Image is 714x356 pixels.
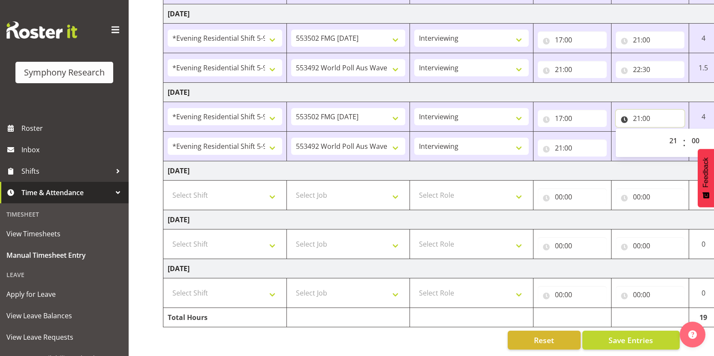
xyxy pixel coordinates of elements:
input: Click to select... [616,188,685,205]
span: Feedback [702,157,710,187]
input: Click to select... [538,110,607,127]
span: Time & Attendance [21,186,111,199]
div: Leave [2,266,127,284]
span: : [683,132,686,154]
a: View Leave Requests [2,326,127,348]
span: Save Entries [609,335,653,346]
input: Click to select... [538,188,607,205]
input: Click to select... [538,286,607,303]
input: Click to select... [616,110,685,127]
input: Click to select... [538,139,607,157]
span: View Leave Requests [6,331,122,344]
span: Shifts [21,165,111,178]
span: Reset [534,335,554,346]
a: View Timesheets [2,223,127,244]
input: Click to select... [616,31,685,48]
span: Apply for Leave [6,288,122,301]
a: Manual Timesheet Entry [2,244,127,266]
input: Click to select... [616,286,685,303]
input: Click to select... [616,237,685,254]
span: Roster [21,122,124,135]
td: Total Hours [163,308,287,327]
span: Inbox [21,143,124,156]
img: Rosterit website logo [6,21,77,39]
button: Reset [508,331,581,350]
div: Symphony Research [24,66,105,79]
input: Click to select... [616,61,685,78]
a: Apply for Leave [2,284,127,305]
img: help-xxl-2.png [688,330,697,339]
button: Feedback - Show survey [698,149,714,207]
span: View Timesheets [6,227,122,240]
span: View Leave Balances [6,309,122,322]
input: Click to select... [538,61,607,78]
span: Manual Timesheet Entry [6,249,122,262]
button: Save Entries [582,331,680,350]
input: Click to select... [538,31,607,48]
a: View Leave Balances [2,305,127,326]
input: Click to select... [538,237,607,254]
div: Timesheet [2,205,127,223]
